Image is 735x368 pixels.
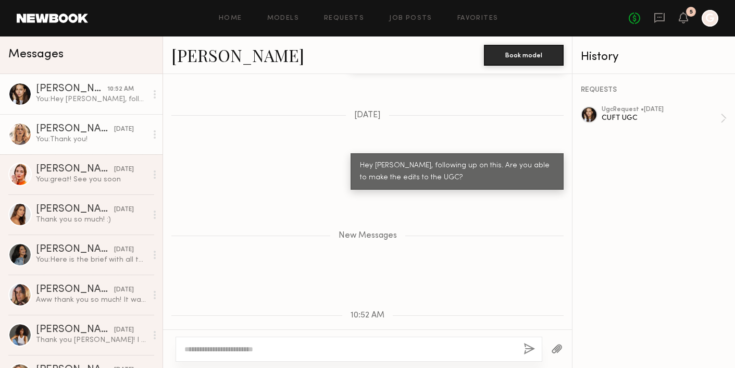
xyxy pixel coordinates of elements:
[36,285,114,295] div: [PERSON_NAME]
[457,15,499,22] a: Favorites
[114,285,134,295] div: [DATE]
[581,87,727,94] div: REQUESTS
[114,125,134,134] div: [DATE]
[36,94,147,104] div: You: Hey [PERSON_NAME], following up on this. Are you able to make the edits to the UGC?
[581,51,727,63] div: History
[36,175,147,185] div: You: great! See you soon
[702,10,718,27] a: G
[114,165,134,175] div: [DATE]
[8,48,64,60] span: Messages
[360,160,554,184] div: Hey [PERSON_NAME], following up on this. Are you able to make the edits to the UGC?
[36,164,114,175] div: [PERSON_NAME]
[219,15,242,22] a: Home
[602,106,720,113] div: ugc Request • [DATE]
[389,15,432,22] a: Job Posts
[484,45,564,66] button: Book model
[171,44,304,66] a: [PERSON_NAME]
[36,244,114,255] div: [PERSON_NAME]
[484,50,564,59] a: Book model
[36,84,107,94] div: [PERSON_NAME]
[36,325,114,335] div: [PERSON_NAME]
[354,111,381,120] span: [DATE]
[36,124,114,134] div: [PERSON_NAME]
[36,295,147,305] div: Aww thank you so much! It was so fun and you all have such great energy! Thank you for everything...
[114,325,134,335] div: [DATE]
[36,134,147,144] div: You: Thank you!
[107,84,134,94] div: 10:52 AM
[690,9,693,15] div: 5
[36,335,147,345] div: Thank you [PERSON_NAME]! I had so so so much fun :) thank you for the new goodies as well!
[602,113,720,123] div: CUFT UGC
[114,245,134,255] div: [DATE]
[36,255,147,265] div: You: Here is the brief with all the info you should need! Please let me know if you have any ques...
[324,15,364,22] a: Requests
[339,231,397,240] span: New Messages
[267,15,299,22] a: Models
[351,311,384,320] span: 10:52 AM
[602,106,727,130] a: ugcRequest •[DATE]CUFT UGC
[114,205,134,215] div: [DATE]
[36,215,147,225] div: Thank you so much! :)
[36,204,114,215] div: [PERSON_NAME]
